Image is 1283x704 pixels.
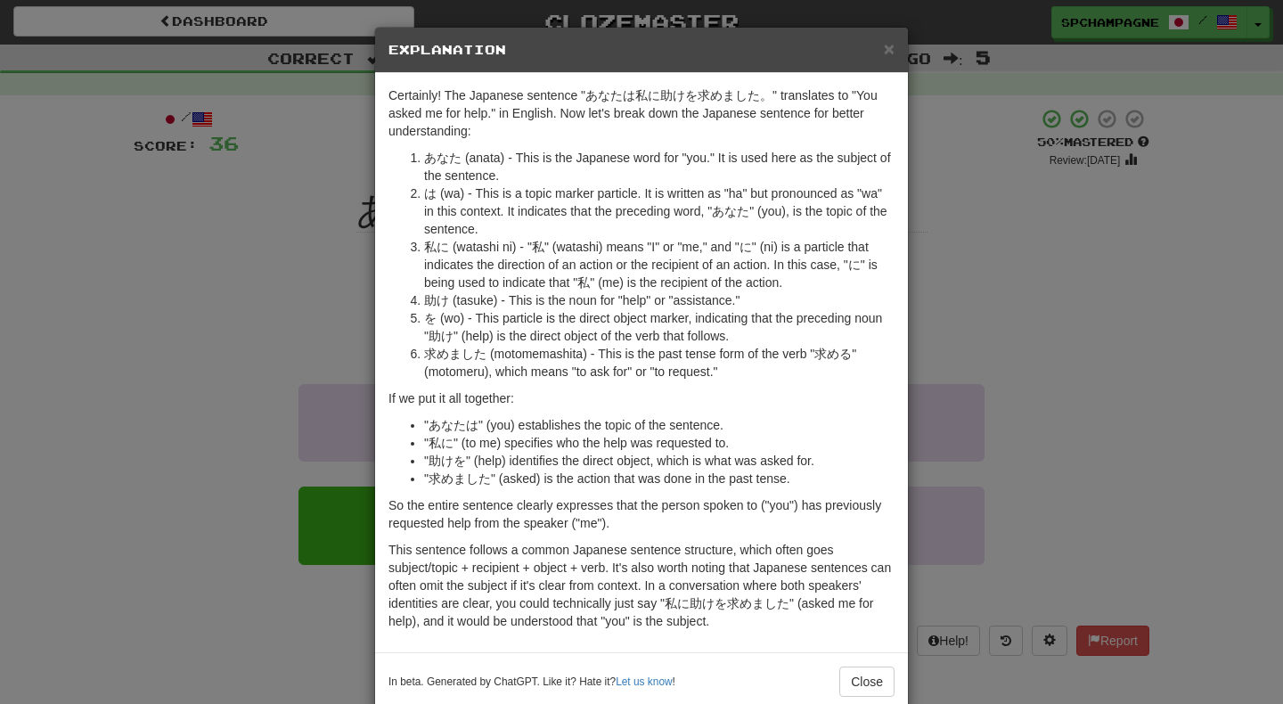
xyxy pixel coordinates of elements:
button: Close [839,667,895,697]
small: In beta. Generated by ChatGPT. Like it? Hate it? ! [388,675,675,690]
button: Close [884,39,895,58]
li: 私に (watashi ni) - "私" (watashi) means "I" or "me," and "に" (ni) is a particle that indicates the ... [424,238,895,291]
li: "あなたは" (you) establishes the topic of the sentence. [424,416,895,434]
li: "求めました" (asked) is the action that was done in the past tense. [424,470,895,487]
p: If we put it all together: [388,389,895,407]
a: Let us know [616,675,672,688]
p: So the entire sentence clearly expresses that the person spoken to ("you") has previously request... [388,496,895,532]
li: を (wo) - This particle is the direct object marker, indicating that the preceding noun "助け" (help... [424,309,895,345]
li: あなた (anata) - This is the Japanese word for "you." It is used here as the subject of the sentence. [424,149,895,184]
p: This sentence follows a common Japanese sentence structure, which often goes subject/topic + reci... [388,541,895,630]
li: 助け (tasuke) - This is the noun for "help" or "assistance." [424,291,895,309]
li: "私に" (to me) specifies who the help was requested to. [424,434,895,452]
span: × [884,38,895,59]
li: 求めました (motomemashita) - This is the past tense form of the verb "求める" (motomeru), which means "to... [424,345,895,381]
p: Certainly! The Japanese sentence "あなたは私に助けを求めました。" translates to "You asked me for help." in Engl... [388,86,895,140]
li: "助けを" (help) identifies the direct object, which is what was asked for. [424,452,895,470]
li: は (wa) - This is a topic marker particle. It is written as "ha" but pronounced as "wa" in this co... [424,184,895,238]
h5: Explanation [388,41,895,59]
